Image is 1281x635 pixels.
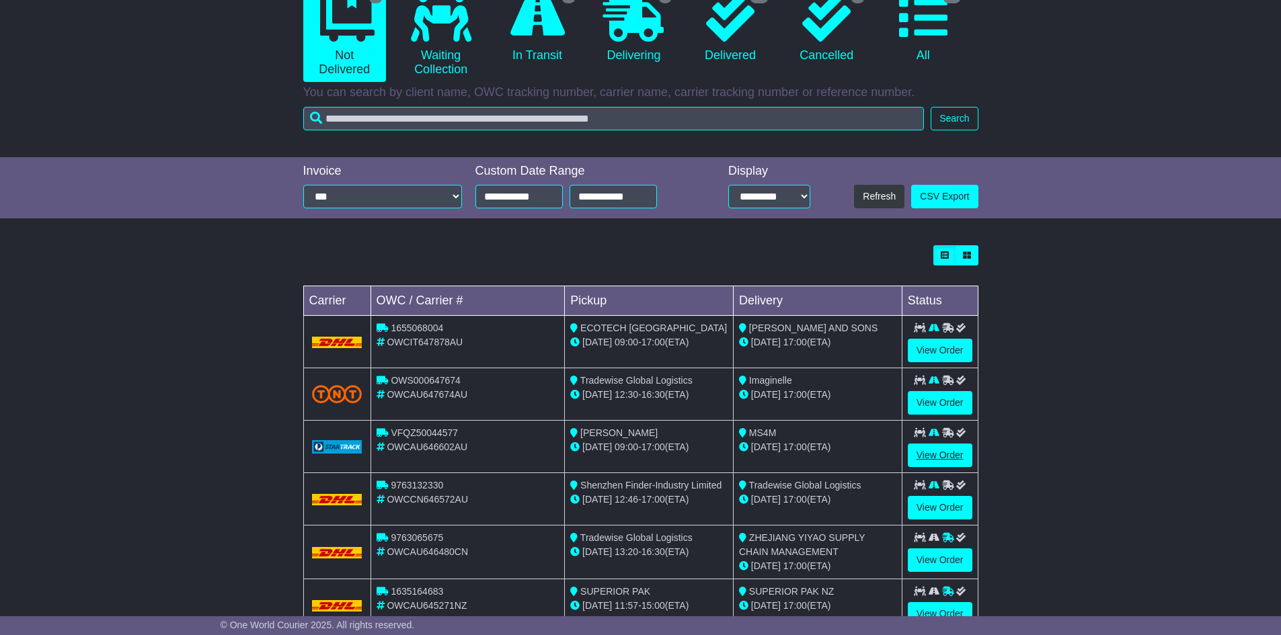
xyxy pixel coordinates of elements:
span: [DATE] [751,600,781,611]
span: VFQZ50044577 [391,427,458,438]
span: 1635164683 [391,586,443,597]
span: 17:00 [642,337,665,347]
div: Invoice [303,164,462,179]
a: View Order [908,443,972,467]
span: [DATE] [751,494,781,505]
div: - (ETA) [570,493,728,507]
div: (ETA) [739,599,896,613]
div: (ETA) [739,493,896,507]
span: MS4M [749,427,776,438]
span: 17:00 [783,389,807,400]
span: 13:20 [615,546,638,557]
span: 17:00 [783,494,807,505]
span: Imaginelle [749,375,792,386]
span: 12:46 [615,494,638,505]
div: (ETA) [739,388,896,402]
span: OWCAU646602AU [387,441,467,452]
button: Refresh [854,185,904,208]
span: [DATE] [582,337,612,347]
span: [DATE] [582,389,612,400]
span: [PERSON_NAME] [580,427,658,438]
span: 12:30 [615,389,638,400]
span: 15:00 [642,600,665,611]
span: 09:00 [615,337,638,347]
span: 17:00 [642,494,665,505]
img: TNT_Domestic.png [312,385,362,403]
span: [DATE] [751,337,781,347]
span: OWS000647674 [391,375,461,386]
span: ZHEJIANG YIYAO SUPPLY CHAIN MANAGEMENT [739,532,865,557]
span: Tradewise Global Logistics [580,532,693,543]
a: View Order [908,391,972,415]
span: ECOTECH [GEOGRAPHIC_DATA] [580,323,727,333]
div: Display [728,164,810,179]
a: View Order [908,548,972,572]
span: OWCIT647878AU [387,337,463,347]
span: [DATE] [582,600,612,611]
td: Status [902,286,978,316]
a: View Order [908,602,972,626]
div: (ETA) [739,559,896,573]
img: DHL.png [312,337,362,347]
p: You can search by client name, OWC tracking number, carrier name, carrier tracking number or refe... [303,85,978,100]
div: (ETA) [739,440,896,454]
span: Tradewise Global Logistics [749,480,861,491]
span: SUPERIOR PAK NZ [749,586,834,597]
span: Shenzhen Finder-Industry Limited [580,480,722,491]
a: View Order [908,496,972,519]
button: Search [931,107,978,130]
span: 9763065675 [391,532,443,543]
span: OWCAU647674AU [387,389,467,400]
span: 17:00 [783,600,807,611]
span: [PERSON_NAME] AND SONS [749,323,878,333]
div: - (ETA) [570,440,728,454]
span: 17:00 [783,560,807,571]
span: [DATE] [582,494,612,505]
span: [DATE] [751,560,781,571]
span: [DATE] [751,389,781,400]
span: 1655068004 [391,323,443,333]
span: [DATE] [582,546,612,557]
span: 09:00 [615,441,638,452]
span: 11:57 [615,600,638,611]
td: Carrier [303,286,371,316]
img: DHL.png [312,547,362,558]
span: [DATE] [751,441,781,452]
span: Tradewise Global Logistics [580,375,693,386]
span: 9763132330 [391,480,443,491]
span: 17:00 [642,441,665,452]
td: OWC / Carrier # [371,286,565,316]
span: 17:00 [783,441,807,452]
span: OWCAU646480CN [387,546,468,557]
span: OWCAU645271NZ [387,600,467,611]
span: [DATE] [582,441,612,452]
a: View Order [908,339,972,362]
td: Delivery [733,286,902,316]
img: DHL.png [312,494,362,505]
span: 16:30 [642,546,665,557]
td: Pickup [565,286,734,316]
div: - (ETA) [570,599,728,613]
span: © One World Courier 2025. All rights reserved. [221,620,415,630]
span: OWCCN646572AU [387,494,468,505]
img: GetCarrierServiceLogo [312,440,362,454]
div: - (ETA) [570,335,728,349]
div: (ETA) [739,335,896,349]
a: CSV Export [911,185,978,208]
div: Custom Date Range [475,164,691,179]
img: DHL.png [312,600,362,611]
span: 16:30 [642,389,665,400]
div: - (ETA) [570,545,728,559]
span: 17:00 [783,337,807,347]
span: SUPERIOR PAK [580,586,650,597]
div: - (ETA) [570,388,728,402]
